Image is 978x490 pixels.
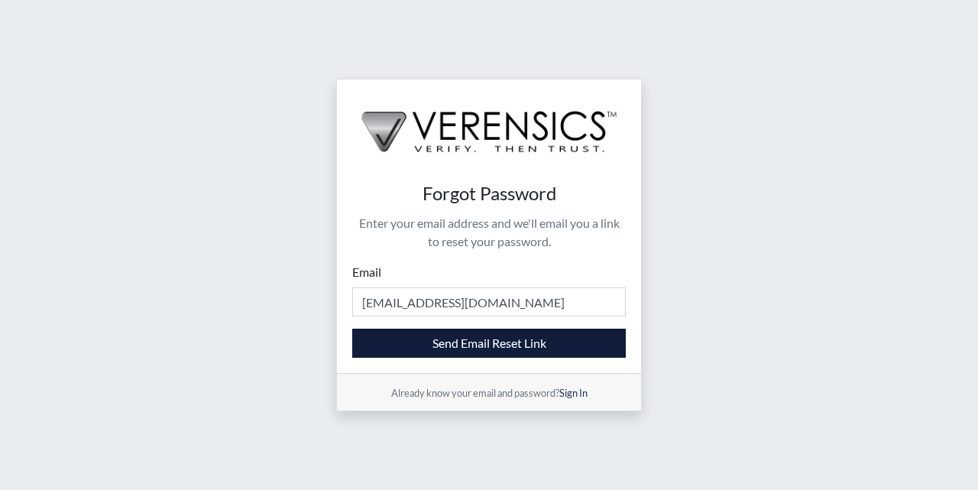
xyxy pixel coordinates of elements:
[559,387,588,399] a: Sign In
[352,214,626,251] p: Enter your email address and we'll email you a link to reset your password.
[391,387,588,399] small: Already know your email and password?
[337,80,641,168] img: logo-wide-black.2aad4157.png
[352,183,626,205] h4: Forgot Password
[352,287,626,316] input: Email
[352,329,626,358] button: Send Email Reset Link
[352,263,381,281] label: Email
